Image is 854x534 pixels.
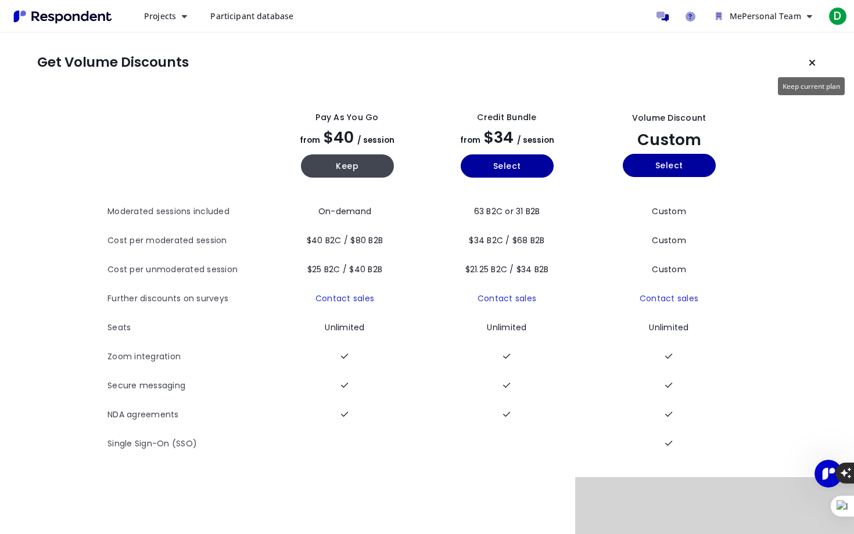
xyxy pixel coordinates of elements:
span: / session [517,135,554,146]
span: MePersonal Team [730,10,801,21]
span: $21.25 B2C / $34 B2B [465,264,549,275]
span: Participant database [210,10,293,21]
span: D [828,7,847,26]
a: Contact sales [478,293,536,304]
span: Projects [144,10,176,21]
span: Custom [652,234,686,246]
span: 63 B2C or 31 B2B [474,205,540,217]
th: Cost per moderated session [107,226,267,255]
iframe: Intercom live chat [814,460,842,488]
button: Select yearly custom_static plan [623,154,716,177]
h1: Get Volume Discounts [37,55,189,71]
div: Credit Bundle [477,111,536,124]
span: Custom [652,264,686,275]
span: Keep current plan [783,81,840,91]
div: Volume Discount [632,112,706,124]
span: from [300,135,320,146]
a: Participant database [201,6,303,27]
span: $34 [484,127,514,148]
span: Unlimited [649,322,688,333]
a: Contact sales [315,293,374,304]
div: Pay as you go [315,111,378,124]
span: $25 B2C / $40 B2B [307,264,382,275]
button: Projects [135,6,196,27]
span: Unlimited [487,322,526,333]
button: Keep current yearly payg plan [301,154,394,178]
span: On-demand [318,205,371,217]
th: Zoom integration [107,342,267,371]
span: from [460,135,480,146]
a: Contact sales [640,293,698,304]
th: Cost per unmoderated session [107,255,267,284]
span: Custom [637,129,701,150]
th: Seats [107,313,267,342]
span: $34 B2C / $68 B2B [469,234,544,246]
span: / session [357,135,394,146]
span: Custom [652,205,686,217]
a: Message participants [651,5,674,28]
th: Single Sign-On (SSO) [107,430,267,459]
span: $40 [324,127,354,148]
th: Secure messaging [107,371,267,400]
th: Moderated sessions included [107,197,267,226]
th: Further discounts on surveys [107,284,267,313]
span: $40 B2C / $80 B2B [307,234,383,246]
th: NDA agreements [107,400,267,430]
button: D [826,6,849,27]
img: Respondent [9,7,116,26]
button: Select yearly basic plan [461,154,554,178]
a: Help and support [679,5,702,28]
button: MePersonal Team [706,6,821,27]
button: Keep current plan [801,51,824,74]
span: Unlimited [325,322,364,333]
